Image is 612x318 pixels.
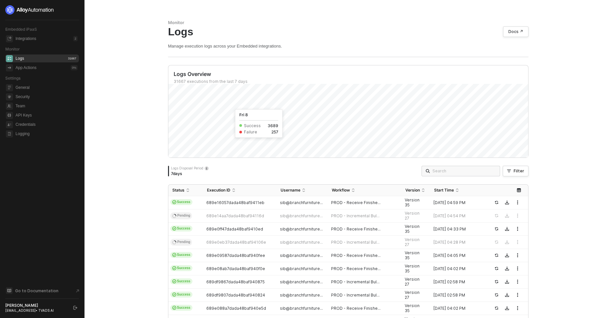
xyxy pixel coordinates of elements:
span: documentation [6,287,13,294]
span: icon-spinner [172,213,177,218]
div: Docs ↗ [508,29,523,34]
div: [DATE] 02:58 PM [430,279,486,285]
span: 689df9807dada48baf940824 [206,293,265,298]
span: icon-cards [172,200,176,204]
span: Team [16,102,78,110]
span: PROD - Receive Finishe... [331,306,381,311]
span: sib@branchfurniture.... [280,240,324,245]
span: icon-success-page [494,293,498,297]
span: Version 35 [405,264,420,274]
span: PROD - Receive Finishe... [331,253,381,258]
th: Username [277,185,328,196]
span: document-arrow [74,288,81,294]
span: Version 27 [405,237,420,247]
div: Logs [16,56,24,61]
span: Version 27 [405,211,420,221]
span: sib@branchfurniture.... [280,213,324,218]
span: Success [170,278,192,284]
a: Docs ↗ [503,26,528,37]
span: icon-cards [172,266,176,270]
span: icon-cards [172,293,176,297]
div: 7 days [171,171,209,176]
span: icon-app-actions [6,64,13,71]
span: security [6,93,13,100]
button: Filter [503,166,528,176]
span: 689e08ab7dada48baf940f0e [206,266,265,271]
span: PROD - Receive Finishe... [331,200,381,205]
span: PROD - Receive Finishe... [331,227,381,232]
span: Success [170,265,192,271]
span: 689e16057dada48baf9411eb [206,200,264,205]
span: icon-success-page [494,306,498,310]
span: icon-cards [172,227,176,230]
span: Success [170,292,192,298]
img: logo [5,5,54,15]
span: Version 35 [405,197,420,208]
span: Settings [5,76,20,81]
span: 689e0ff47dada48baf9410ed [206,227,263,231]
span: 689e09587dada48baf940fee [206,253,265,258]
div: Filter [514,168,524,174]
span: credentials [6,121,13,128]
span: icon-download [505,227,509,231]
span: Success [170,252,192,258]
span: Success [170,199,192,205]
span: icon-download [505,253,509,257]
span: API Keys [16,111,78,119]
a: Knowledge Base [5,287,79,295]
div: [DATE] 04:05 PM [430,253,486,258]
div: Logs [168,25,528,38]
div: Logs Disposal Period [171,166,209,170]
span: icon-success-page [494,200,498,204]
span: api-key [6,112,13,119]
span: PROD - Incremental Bul... [331,293,380,298]
div: [EMAIL_ADDRESS] • TVADS AI [5,308,67,313]
span: icon-success-page [494,280,498,284]
span: Version 27 [405,277,420,287]
span: Execution ID [207,188,230,193]
span: PROD - Incremental Bul... [331,240,380,245]
span: sib@branchfurniture.... [280,306,324,311]
span: icon-cards [172,279,176,283]
span: sib@branchfurniture.... [280,253,324,258]
span: logout [73,306,77,310]
span: icon-download [505,266,509,270]
div: [DATE] 04:33 PM [430,227,486,232]
div: [DATE] 04:02 PM [430,266,486,271]
span: Security [16,93,78,101]
span: icon-cards [172,306,176,310]
span: Version [405,188,420,193]
span: Version 35 [405,224,420,234]
span: 689e088a7dada48baf940e5d [206,306,266,311]
span: icon-download [505,280,509,284]
span: icon-table [517,188,521,192]
span: sib@branchfurniture.... [280,279,324,284]
span: 689e14aa7dada48baf94116d [206,213,264,218]
span: Monitor [5,47,20,52]
span: team [6,103,13,110]
div: 31667 [67,56,78,61]
span: Pending [170,239,192,246]
div: Logs Overview [174,71,528,78]
span: PROD - Incremental Bul... [331,279,380,285]
span: Go to Documentation [15,288,58,294]
span: 689df9867dada48baf940875 [206,279,265,284]
span: 689e0eb37dada48baf94106e [206,240,266,245]
a: logo [5,5,79,15]
div: [DATE] 04:02 PM [430,306,486,311]
span: Status [172,188,185,193]
span: icon-download [505,200,509,204]
span: Success [170,226,192,231]
span: general [6,84,13,91]
span: PROD - Receive Finishe... [331,266,381,271]
div: [DATE] 04:28 PM [430,240,486,245]
th: Execution ID [203,185,277,196]
div: [DATE] 04:59 PM [430,200,486,205]
th: Version [401,185,430,196]
span: Username [281,188,300,193]
span: Success [170,305,192,311]
span: PROD - Incremental Bul... [331,213,380,219]
span: icon-spinner [172,239,177,244]
span: sib@branchfurniture.... [280,293,324,298]
div: Monitor [168,20,528,25]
